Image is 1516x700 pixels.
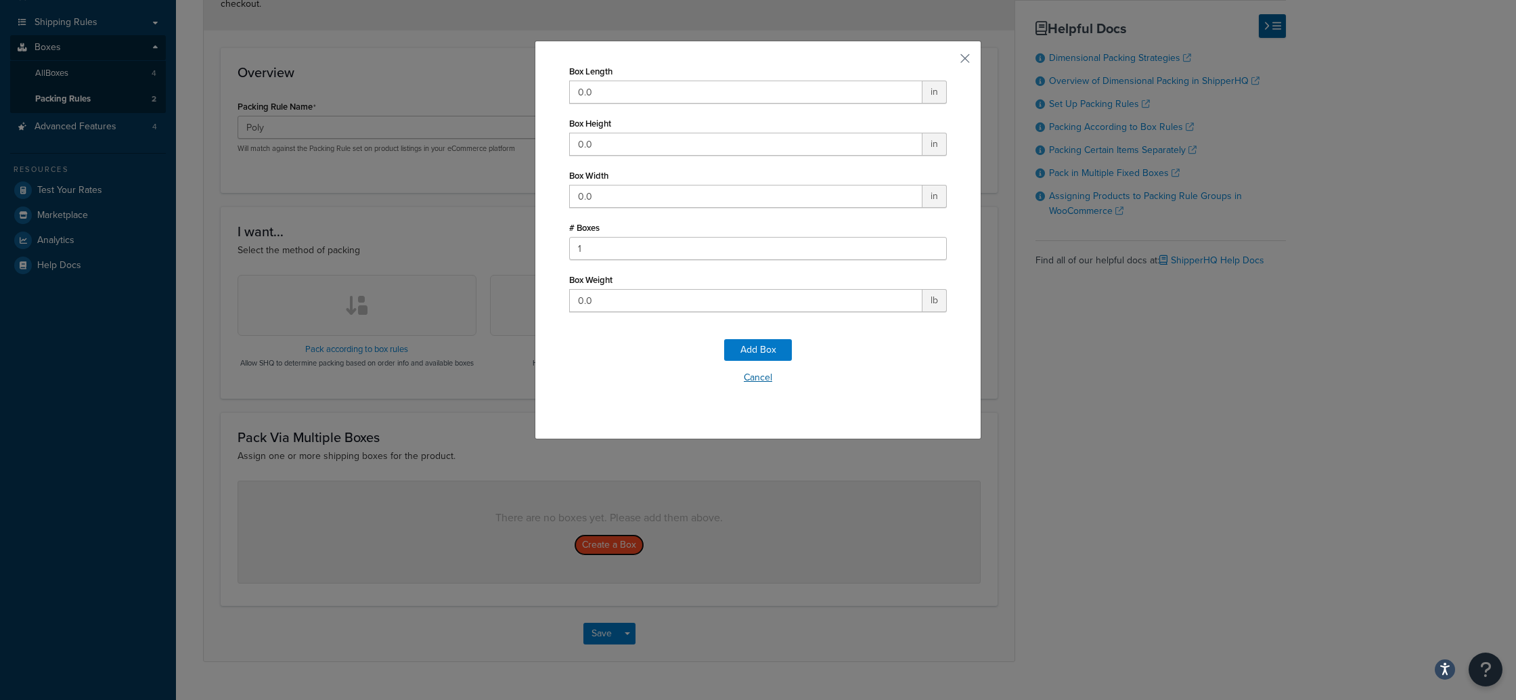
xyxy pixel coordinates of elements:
label: Box Width [569,171,608,181]
button: Cancel [569,368,947,388]
button: Add Box [724,339,792,361]
label: # Boxes [569,223,600,233]
label: Box Height [569,118,611,129]
span: in [922,185,947,208]
label: Box Length [569,66,612,76]
span: in [922,81,947,104]
label: Box Weight [569,275,612,285]
span: in [922,133,947,156]
span: lb [922,289,947,312]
